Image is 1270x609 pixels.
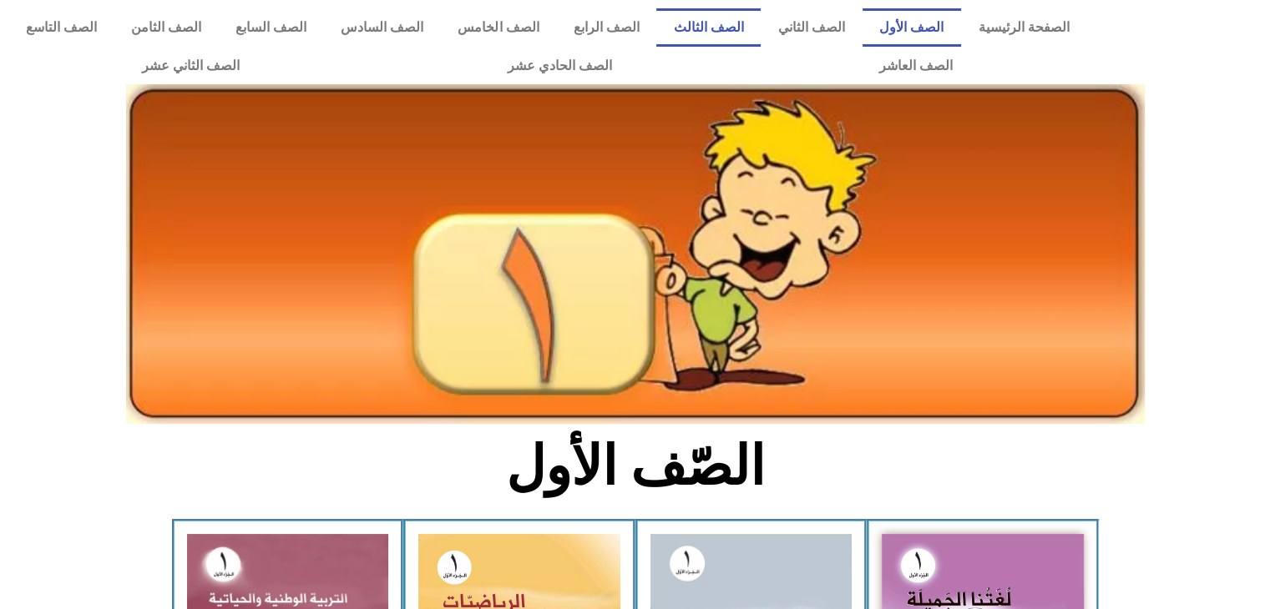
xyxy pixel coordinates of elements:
a: الصف السادس [324,8,441,47]
a: الصف الأول [863,8,961,47]
a: الصف التاسع [8,8,114,47]
a: الصف الثاني عشر [8,47,373,85]
h2: الصّف الأول [359,434,911,499]
a: الصف الثاني [761,8,862,47]
a: الصف الخامس [441,8,556,47]
a: الصفحة الرئيسية [961,8,1086,47]
a: الصف الثالث [656,8,761,47]
a: الصف السابع [218,8,323,47]
a: الصف العاشر [746,47,1086,85]
a: الصف الحادي عشر [373,47,745,85]
a: الصف الثامن [114,8,218,47]
a: الصف الرابع [556,8,656,47]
